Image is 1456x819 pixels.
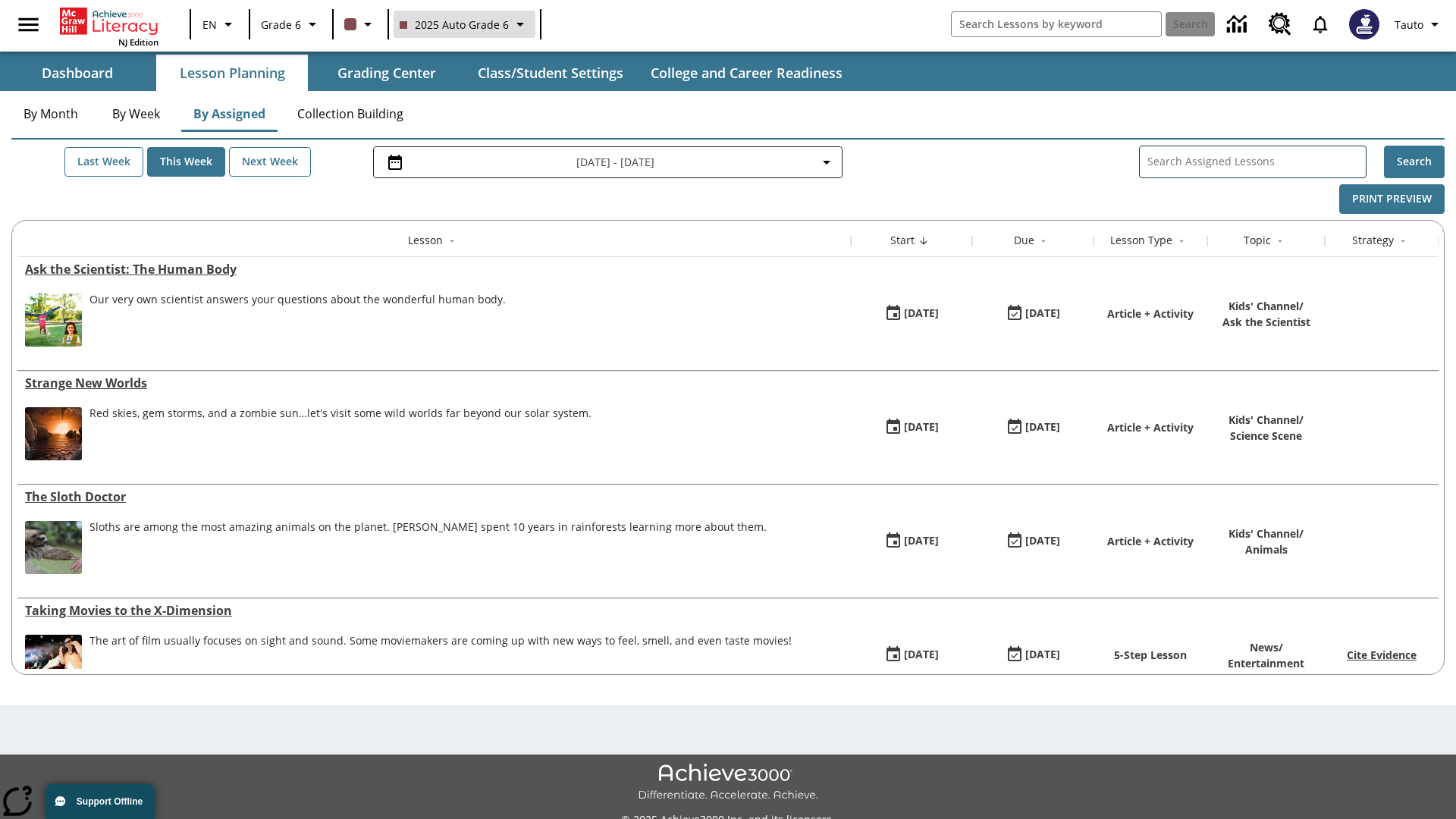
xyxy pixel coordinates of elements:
div: Ask the Scientist: The Human Body [25,261,843,278]
span: Tauto [1395,17,1423,33]
p: Article + Activity [1107,306,1194,322]
button: Last Week [64,147,143,177]
a: Notifications [1301,5,1340,44]
span: [DATE] - [DATE] [576,154,654,170]
button: This Week [147,147,225,177]
button: Grade: Grade 6, Select a grade [255,11,328,38]
div: Taking Movies to the X-Dimension [25,602,843,619]
button: Collection Building [285,96,416,132]
div: Sloths are among the most amazing animals on the planet. Dr. Becky Cliffe spent 10 years in rainf... [89,521,767,574]
p: Ask the Scientist [1222,314,1310,330]
p: The art of film usually focuses on sight and sound. Some moviemakers are coming up with new ways ... [89,635,792,648]
div: Sloths are among the most amazing animals on the planet. [PERSON_NAME] spent 10 years in rainfore... [89,521,767,534]
button: Sort [443,232,461,250]
div: [DATE] [904,532,939,551]
div: Our very own scientist answers your questions about the wonderful human body. [89,293,506,347]
button: Class: 2025 Auto Grade 6, Select your class [394,11,535,38]
span: Grade 6 [261,17,301,33]
div: [DATE] [904,645,939,664]
a: Taking Movies to the X-Dimension, Lessons [25,602,843,619]
button: Sort [1271,232,1289,250]
button: By Month [11,96,90,132]
p: Animals [1228,541,1304,557]
button: 08/24/25: First time the lesson was available [879,527,944,556]
button: 08/18/25: First time the lesson was available [879,641,944,670]
div: Lesson Type [1110,233,1172,248]
a: Home [60,6,158,36]
div: [DATE] [904,418,939,437]
div: [DATE] [1025,418,1060,437]
button: Class/Student Settings [466,55,635,91]
a: The Sloth Doctor, Lessons [25,488,843,505]
button: Profile/Settings [1389,11,1450,38]
button: Language: EN, Select a language [196,11,244,38]
span: EN [202,17,217,33]
button: Class color is dark brown. Change class color [338,11,383,38]
p: Kids' Channel / [1222,298,1310,314]
button: Sort [915,232,933,250]
span: Support Offline [77,796,143,807]
button: Grading Center [311,55,463,91]
div: Strategy [1352,233,1394,248]
button: By Week [98,96,174,132]
img: Young girl doing a cartwheel [25,293,82,347]
div: Red skies, gem storms, and a zombie sun…let's visit some wild worlds far beyond our solar system. [89,407,591,460]
a: Data Center [1218,4,1260,45]
button: Print Preview [1339,184,1445,214]
div: Our very own scientist answers your questions about the wonderful human body. [89,293,506,306]
button: 08/24/25: First time the lesson was available [879,300,944,328]
button: Sort [1034,232,1053,250]
p: Entertainment [1228,655,1304,671]
button: Next Week [229,147,311,177]
button: 08/24/25: Last day the lesson can be accessed [1000,641,1065,670]
a: Strange New Worlds, Lessons [25,375,843,391]
button: Lesson Planning [156,55,308,91]
button: 08/24/25: First time the lesson was available [879,413,944,442]
p: Article + Activity [1107,533,1194,549]
svg: Collapse Date Range Filter [817,153,836,171]
img: Achieve3000 Differentiate Accelerate Achieve [638,764,818,802]
img: Panel in front of the seats sprays water mist to the happy audience at a 4DX-equipped theater. [25,635,82,688]
p: News / [1228,639,1304,655]
button: Sort [1172,232,1191,250]
button: 08/24/25: Last day the lesson can be accessed [1000,413,1065,442]
span: NJ Edition [118,36,158,48]
div: Start [890,233,915,248]
div: [DATE] [1025,532,1060,551]
p: Kids' Channel / [1228,412,1304,428]
p: Science Scene [1228,428,1304,444]
button: By Assigned [181,96,278,132]
button: Search [1384,146,1445,178]
p: Article + Activity [1107,419,1194,435]
button: Select the date range menu item [380,153,836,171]
div: The Sloth Doctor [25,488,843,505]
div: Strange New Worlds [25,375,843,391]
a: Ask the Scientist: The Human Body, Lessons [25,261,843,278]
button: Select a new avatar [1340,5,1389,44]
div: Lesson [408,233,443,248]
div: [DATE] [1025,304,1060,323]
input: search field [952,12,1161,36]
button: Sort [1394,232,1412,250]
span: 2025 Auto Grade 6 [400,17,509,33]
button: Open side menu [6,2,51,47]
img: juvenile sloth reaches out to human hand. Lush green forest background. [25,521,82,574]
a: Cite Evidence [1347,648,1417,662]
button: 08/24/25: Last day the lesson can be accessed [1000,527,1065,556]
div: [DATE] [1025,645,1060,664]
img: Avatar [1349,9,1379,39]
button: College and Career Readiness [639,55,855,91]
div: Due [1014,233,1034,248]
img: Artist's concept of what it would be like to stand on the surface of the exoplanet TRAPPIST-1 [25,407,82,460]
a: Resource Center, Will open in new tab [1260,4,1301,45]
button: Support Offline [45,784,155,819]
p: Kids' Channel / [1228,526,1304,541]
div: Home [60,5,158,48]
button: 08/24/25: Last day the lesson can be accessed [1000,300,1065,328]
div: [DATE] [904,304,939,323]
div: The art of film usually focuses on sight and sound. Some moviemakers are coming up with new ways ... [89,635,792,688]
